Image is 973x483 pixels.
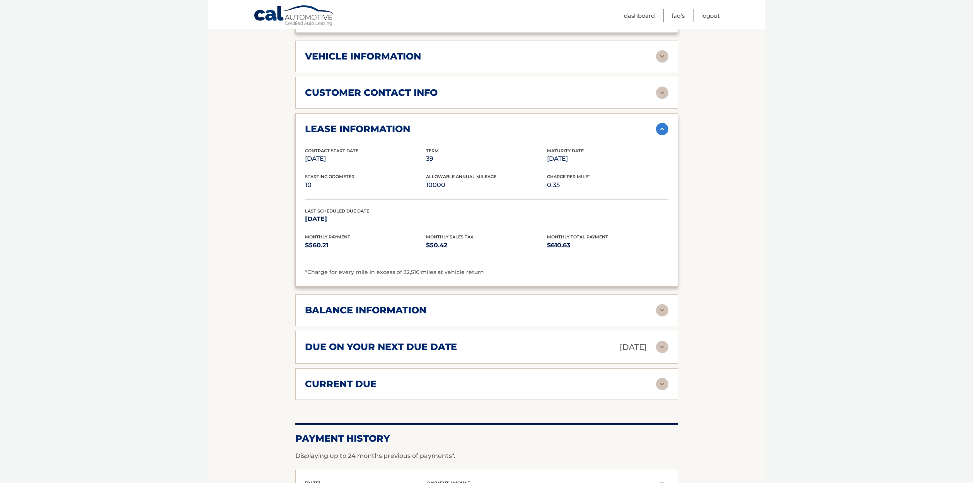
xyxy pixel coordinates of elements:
h2: due on your next due date [305,341,457,353]
span: Monthly Total Payment [547,234,608,240]
span: *Charge for every mile in excess of 32,510 miles at vehicle return [305,269,484,276]
p: 10000 [426,180,547,190]
p: [DATE] [305,214,426,224]
span: Last Scheduled Due Date [305,208,369,214]
h2: balance information [305,304,426,316]
img: accordion-rest.svg [656,87,668,99]
p: $610.63 [547,240,668,251]
img: accordion-rest.svg [656,304,668,316]
h2: current due [305,378,377,390]
p: $560.21 [305,240,426,251]
p: [DATE] [620,340,647,354]
a: FAQ's [671,9,685,22]
img: accordion-rest.svg [656,341,668,353]
h2: customer contact info [305,87,438,99]
p: Displaying up to 24 months previous of payments*. [295,451,678,461]
h2: vehicle information [305,51,421,62]
img: accordion-rest.svg [656,50,668,63]
span: Term [426,148,439,153]
span: Contract Start Date [305,148,358,153]
span: Allowable Annual Mileage [426,174,496,179]
p: $50.42 [426,240,547,251]
h2: Payment History [295,433,678,444]
p: [DATE] [547,153,668,164]
span: Maturity Date [547,148,584,153]
a: Cal Automotive [254,5,335,27]
h2: lease information [305,123,410,135]
p: [DATE] [305,153,426,164]
img: accordion-rest.svg [656,378,668,390]
a: Logout [701,9,720,22]
p: 0.35 [547,180,668,190]
a: Dashboard [624,9,655,22]
span: Monthly Sales Tax [426,234,474,240]
p: 10 [305,180,426,190]
p: 39 [426,153,547,164]
span: Monthly Payment [305,234,350,240]
span: Charge Per Mile* [547,174,590,179]
span: Starting Odometer [305,174,354,179]
img: accordion-active.svg [656,123,668,135]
